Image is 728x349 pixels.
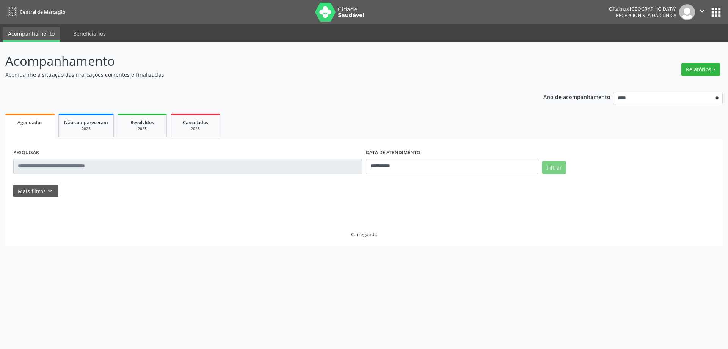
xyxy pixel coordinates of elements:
[609,6,676,12] div: Oftalmax [GEOGRAPHIC_DATA]
[709,6,723,19] button: apps
[681,63,720,76] button: Relatórios
[130,119,154,126] span: Resolvidos
[351,231,377,238] div: Carregando
[123,126,161,132] div: 2025
[5,71,507,79] p: Acompanhe a situação das marcações correntes e finalizadas
[13,185,58,198] button: Mais filtroskeyboard_arrow_down
[20,9,65,15] span: Central de Marcação
[46,187,54,195] i: keyboard_arrow_down
[183,119,208,126] span: Cancelados
[17,119,42,126] span: Agendados
[5,52,507,71] p: Acompanhamento
[68,27,111,40] a: Beneficiários
[679,4,695,20] img: img
[3,27,60,42] a: Acompanhamento
[616,12,676,19] span: Recepcionista da clínica
[13,147,39,159] label: PESQUISAR
[542,161,566,174] button: Filtrar
[64,126,108,132] div: 2025
[5,6,65,18] a: Central de Marcação
[366,147,420,159] label: DATA DE ATENDIMENTO
[695,4,709,20] button: 
[176,126,214,132] div: 2025
[64,119,108,126] span: Não compareceram
[698,7,706,15] i: 
[543,92,610,101] p: Ano de acompanhamento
